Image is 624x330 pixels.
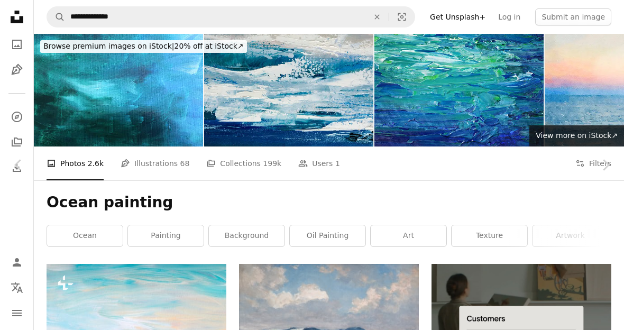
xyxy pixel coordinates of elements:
a: Photos [6,34,27,55]
button: Language [6,277,27,298]
a: texture [452,225,527,246]
form: Find visuals sitewide [47,6,415,27]
a: Illustrations 68 [121,146,189,180]
span: 68 [180,158,190,169]
span: Browse premium images on iStock | [43,42,174,50]
a: Collections 199k [206,146,281,180]
a: Log in / Sign up [6,252,27,273]
a: Browse premium images on iStock|20% off at iStock↗ [34,34,253,59]
a: Next [587,114,624,216]
span: 1 [335,158,340,169]
a: Get Unsplash+ [424,8,492,25]
a: Explore [6,106,27,127]
span: 199k [263,158,281,169]
button: Search Unsplash [47,7,65,27]
a: oil painting [290,225,365,246]
a: Illustrations [6,59,27,80]
a: Log in [492,8,527,25]
button: Visual search [389,7,415,27]
a: ocean [47,225,123,246]
a: View more on iStock↗ [529,125,624,146]
a: background [209,225,285,246]
img: Abstract painting of water [374,34,544,146]
a: painting [128,225,204,246]
div: 20% off at iStock ↗ [40,40,247,53]
button: Clear [365,7,389,27]
h1: Ocean painting [47,193,611,212]
a: art [371,225,446,246]
button: Menu [6,302,27,324]
img: acrylic painted canvas [34,34,203,146]
button: Filters [575,146,611,180]
a: Users 1 [298,146,340,180]
span: View more on iStock ↗ [536,131,618,140]
button: Submit an image [535,8,611,25]
img: painted abstract background [204,34,373,146]
a: artwork [533,225,608,246]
